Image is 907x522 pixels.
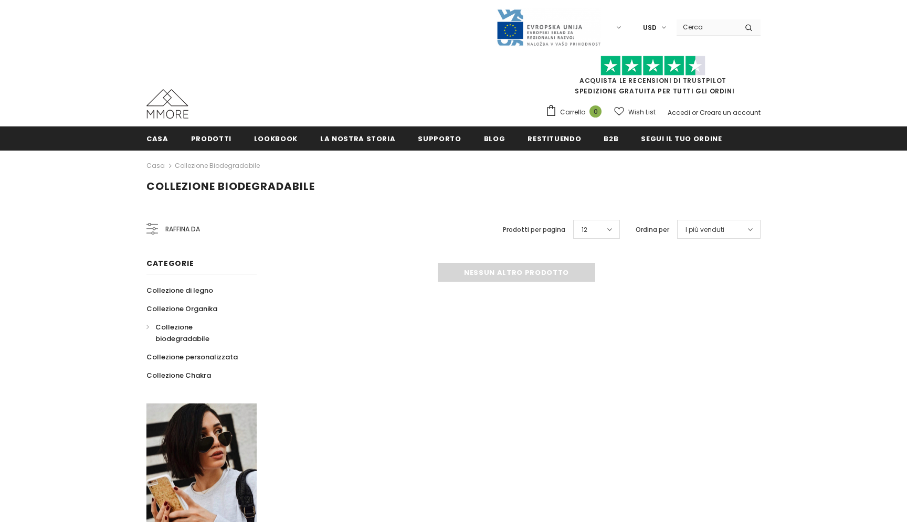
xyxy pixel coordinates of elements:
[146,366,211,385] a: Collezione Chakra
[146,352,238,362] span: Collezione personalizzata
[418,134,461,144] span: supporto
[146,348,238,366] a: Collezione personalizzata
[320,126,395,150] a: La nostra storia
[600,56,705,76] img: Fidati di Pilot Stars
[146,89,188,119] img: Casi MMORE
[254,126,298,150] a: Lookbook
[636,225,669,235] label: Ordina per
[579,76,726,85] a: Acquista le recensioni di TrustPilot
[643,23,657,33] span: USD
[146,258,194,269] span: Categorie
[641,126,722,150] a: Segui il tuo ordine
[545,104,607,120] a: Carrello 0
[484,134,505,144] span: Blog
[191,134,231,144] span: Prodotti
[320,134,395,144] span: La nostra storia
[668,108,690,117] a: Accedi
[146,134,168,144] span: Casa
[560,107,585,118] span: Carrello
[503,225,565,235] label: Prodotti per pagina
[589,105,602,118] span: 0
[677,19,737,35] input: Search Site
[146,281,213,300] a: Collezione di legno
[545,60,761,95] span: SPEDIZIONE GRATUITA PER TUTTI GLI ORDINI
[700,108,761,117] a: Creare un account
[604,134,618,144] span: B2B
[146,318,245,348] a: Collezione biodegradabile
[604,126,618,150] a: B2B
[484,126,505,150] a: Blog
[685,225,724,235] span: I più venduti
[528,126,581,150] a: Restituendo
[155,322,209,344] span: Collezione biodegradabile
[692,108,698,117] span: or
[528,134,581,144] span: Restituendo
[641,134,722,144] span: Segui il tuo ordine
[496,23,601,31] a: Javni Razpis
[418,126,461,150] a: supporto
[254,134,298,144] span: Lookbook
[614,103,656,121] a: Wish List
[146,304,217,314] span: Collezione Organika
[628,107,656,118] span: Wish List
[191,126,231,150] a: Prodotti
[175,161,260,170] a: Collezione biodegradabile
[146,126,168,150] a: Casa
[146,285,213,295] span: Collezione di legno
[146,179,315,194] span: Collezione biodegradabile
[146,300,217,318] a: Collezione Organika
[146,159,165,172] a: Casa
[496,8,601,47] img: Javni Razpis
[582,225,587,235] span: 12
[165,223,200,235] span: Raffina da
[146,370,211,380] span: Collezione Chakra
